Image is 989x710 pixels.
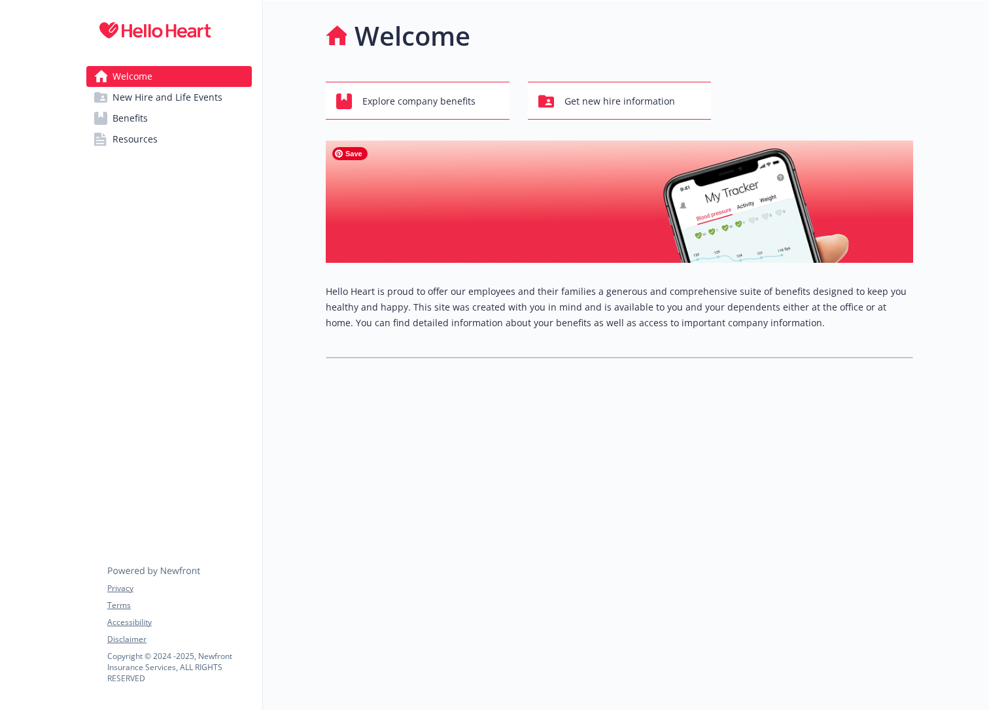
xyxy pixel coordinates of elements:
[107,583,251,594] a: Privacy
[86,108,252,129] a: Benefits
[564,89,675,114] span: Get new hire information
[362,89,476,114] span: Explore company benefits
[107,600,251,611] a: Terms
[113,108,148,129] span: Benefits
[326,82,510,120] button: Explore company benefits
[107,651,251,684] p: Copyright © 2024 - 2025 , Newfront Insurance Services, ALL RIGHTS RESERVED
[86,87,252,108] a: New Hire and Life Events
[113,87,222,108] span: New Hire and Life Events
[528,82,712,120] button: Get new hire information
[86,129,252,150] a: Resources
[332,147,368,160] span: Save
[326,141,913,263] img: overview page banner
[107,617,251,628] a: Accessibility
[107,634,251,645] a: Disclaimer
[113,129,158,150] span: Resources
[326,284,913,331] p: Hello Heart is proud to offer our employees and their families a generous and comprehensive suite...
[355,16,470,56] h1: Welcome
[113,66,152,87] span: Welcome
[86,66,252,87] a: Welcome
